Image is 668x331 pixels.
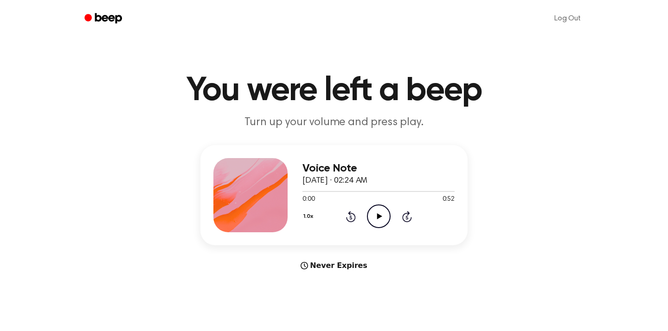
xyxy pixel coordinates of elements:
[96,74,572,108] h1: You were left a beep
[302,177,367,185] span: [DATE] · 02:24 AM
[545,7,590,30] a: Log Out
[302,162,455,175] h3: Voice Note
[200,260,468,271] div: Never Expires
[443,195,455,204] span: 0:52
[156,115,512,130] p: Turn up your volume and press play.
[302,195,315,204] span: 0:00
[78,10,130,28] a: Beep
[302,209,316,224] button: 1.0x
